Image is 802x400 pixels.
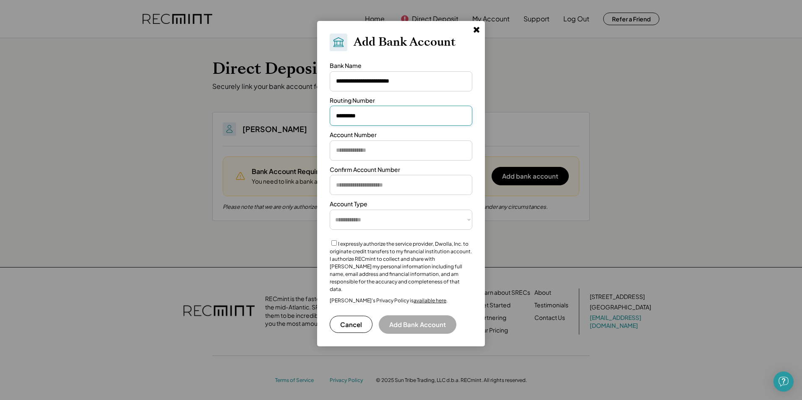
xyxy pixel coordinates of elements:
[354,35,456,49] h2: Add Bank Account
[379,315,456,334] button: Add Bank Account
[330,166,400,174] div: Confirm Account Number
[330,316,372,333] button: Cancel
[330,131,377,139] div: Account Number
[330,96,375,105] div: Routing Number
[330,62,362,70] div: Bank Name
[330,241,472,292] label: I expressly authorize the service provider, Dwolla, Inc. to originate credit transfers to my fina...
[332,36,345,49] img: Bank.svg
[414,297,446,304] a: available here
[330,200,367,208] div: Account Type
[773,371,794,392] div: Open Intercom Messenger
[330,297,448,304] div: [PERSON_NAME]’s Privacy Policy is .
